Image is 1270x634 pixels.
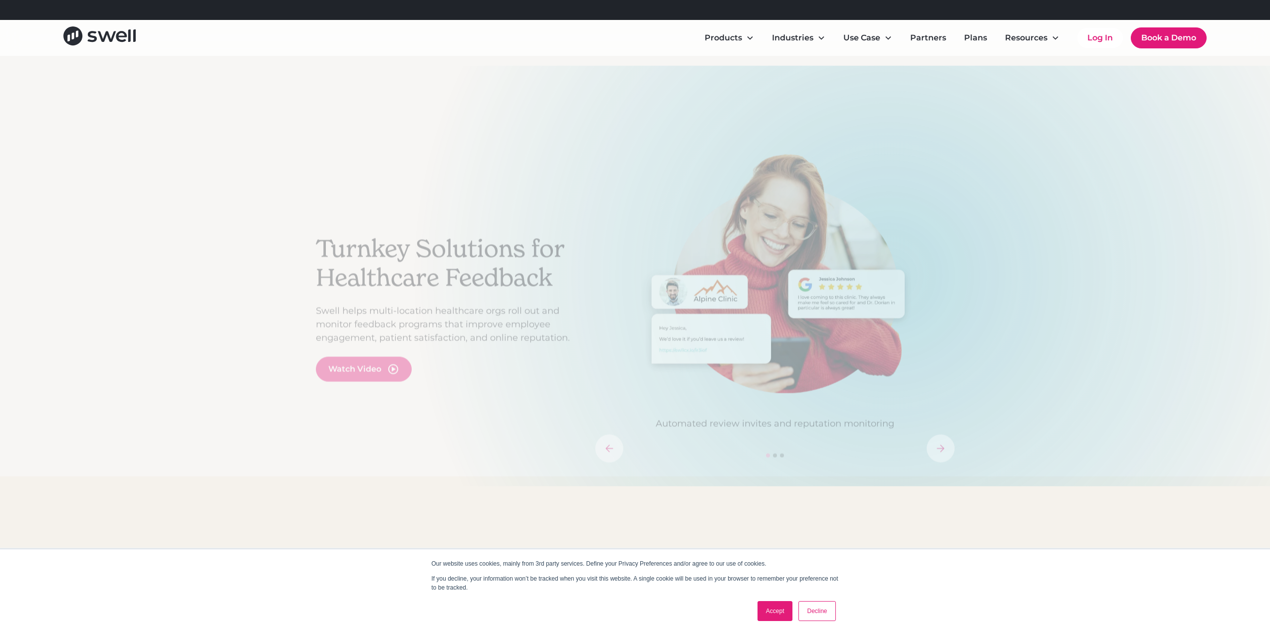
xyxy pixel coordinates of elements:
[835,28,900,48] div: Use Case
[780,453,784,457] div: Show slide 3 of 3
[766,453,770,457] div: Show slide 1 of 3
[432,574,839,592] p: If you decline, your information won’t be tracked when you visit this website. A single cookie wi...
[1131,27,1207,48] a: Book a Demo
[758,601,793,621] a: Accept
[697,28,762,48] div: Products
[316,357,412,382] a: open lightbox
[63,26,136,49] a: home
[316,234,585,292] h2: Turnkey Solutions for Healthcare Feedback
[705,32,742,44] div: Products
[956,28,995,48] a: Plans
[432,559,839,568] p: Our website uses cookies, mainly from 3rd party services. Define your Privacy Preferences and/or ...
[997,28,1067,48] div: Resources
[773,453,777,457] div: Show slide 2 of 3
[902,28,954,48] a: Partners
[798,601,835,621] a: Decline
[1005,32,1047,44] div: Resources
[772,32,813,44] div: Industries
[316,304,585,345] p: Swell helps multi-location healthcare orgs roll out and monitor feedback programs that improve em...
[595,154,955,462] div: carousel
[328,363,381,375] div: Watch Video
[927,434,955,462] div: next slide
[595,434,623,462] div: previous slide
[764,28,833,48] div: Industries
[595,417,955,430] p: Automated review invites and reputation monitoring
[1077,28,1123,48] a: Log In
[843,32,880,44] div: Use Case
[595,154,955,430] div: 1 of 3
